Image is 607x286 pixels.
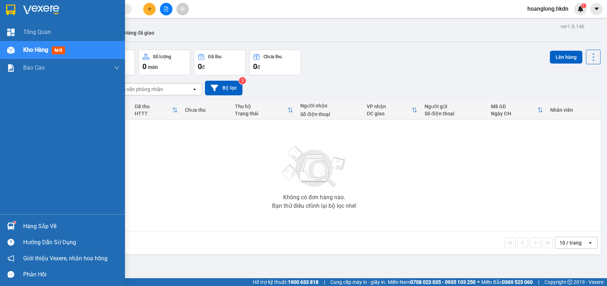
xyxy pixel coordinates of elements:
[425,111,484,116] div: Số điện thoại
[143,3,156,15] button: plus
[131,101,181,120] th: Toggle SortBy
[192,86,197,92] svg: open
[367,111,412,116] div: ĐC giao
[23,63,45,72] span: Báo cáo
[590,3,603,15] button: caret-down
[205,81,242,95] button: Bộ lọc
[560,239,582,246] div: 10 / trang
[147,6,152,11] span: plus
[330,278,386,286] span: Cung cấp máy in - giấy in:
[142,62,146,71] span: 0
[567,280,572,285] span: copyright
[148,64,158,70] span: món
[208,54,221,59] div: Đã thu
[235,111,287,116] div: Trạng thái
[593,6,600,12] span: caret-down
[283,195,345,200] div: Không có đơn hàng nào.
[114,65,120,71] span: down
[279,142,350,192] img: svg+xml;base64,PHN2ZyBjbGFzcz0ibGlzdC1wbHVnX19zdmciIHhtbG5zPSJodHRwOi8vd3d3LnczLm9yZy8yMDAwL3N2Zy...
[502,279,533,285] strong: 0369 525 060
[522,4,574,13] span: hoanglong.hkdn
[425,104,484,109] div: Người gửi
[587,240,593,246] svg: open
[300,103,360,109] div: Người nhận
[324,278,325,286] span: |
[239,77,246,84] sup: 2
[23,221,120,232] div: Hàng sắp về
[153,54,171,59] div: Số lượng
[577,6,584,12] img: icon-new-feature
[23,237,120,248] div: Hướng dẫn sử dụng
[235,104,287,109] div: Thu hộ
[538,278,539,286] span: |
[52,46,65,54] span: mới
[23,46,48,53] span: Kho hàng
[202,64,205,70] span: đ
[550,51,582,64] button: Lên hàng
[14,221,16,224] sup: 1
[7,271,14,278] span: message
[487,101,546,120] th: Toggle SortBy
[119,24,160,41] button: Hàng đã giao
[7,239,14,246] span: question-circle
[491,104,537,109] div: Mã GD
[253,278,318,286] span: Hỗ trợ kỹ thuật:
[561,22,585,30] div: ver 1.8.146
[7,222,15,230] img: warehouse-icon
[581,3,586,8] sup: 1
[300,111,360,117] div: Số điện thoại
[185,107,228,113] div: Chưa thu
[198,62,202,71] span: 0
[363,101,421,120] th: Toggle SortBy
[23,254,107,263] span: Giới thiệu Vexere, nhận hoa hồng
[367,104,412,109] div: VP nhận
[7,64,15,72] img: solution-icon
[23,27,51,36] span: Tổng Quan
[23,269,120,280] div: Phản hồi
[388,278,476,286] span: Miền Nam
[139,50,190,75] button: Số lượng0món
[264,54,282,59] div: Chưa thu
[477,281,480,284] span: ⚪️
[253,62,257,71] span: 0
[164,6,169,11] span: file-add
[481,278,533,286] span: Miền Bắc
[288,279,318,285] strong: 1900 633 818
[114,86,163,93] div: Chọn văn phòng nhận
[249,50,301,75] button: Chưa thu0đ
[7,29,15,36] img: dashboard-icon
[257,64,260,70] span: đ
[6,5,15,15] img: logo-vxr
[410,279,476,285] strong: 0708 023 035 - 0935 103 250
[135,104,172,109] div: Đã thu
[160,3,172,15] button: file-add
[7,255,14,262] span: notification
[582,3,585,8] span: 1
[135,111,172,116] div: HTTT
[180,6,185,11] span: aim
[491,111,537,116] div: Ngày ĐH
[7,46,15,54] img: warehouse-icon
[272,203,356,209] div: Bạn thử điều chỉnh lại bộ lọc nhé!
[176,3,189,15] button: aim
[231,101,297,120] th: Toggle SortBy
[194,50,246,75] button: Đã thu0đ
[550,107,597,113] div: Nhân viên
